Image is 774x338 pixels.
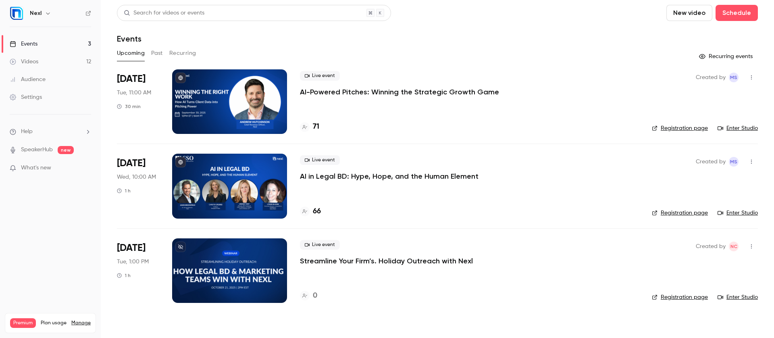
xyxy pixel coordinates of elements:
h6: Nexl [30,9,42,17]
button: Schedule [716,5,758,21]
button: Recurring [169,47,196,60]
div: 1 h [117,272,131,279]
a: Enter Studio [718,209,758,217]
span: [DATE] [117,157,146,170]
button: Past [151,47,163,60]
div: Videos [10,58,38,66]
div: Audience [10,75,46,83]
div: Events [10,40,37,48]
h4: 71 [313,121,319,132]
span: Tue, 11:00 AM [117,89,151,97]
div: Oct 21 Tue, 1:00 PM (America/Chicago) [117,238,159,303]
span: Created by [696,73,726,82]
h4: 66 [313,206,321,217]
span: [DATE] [117,242,146,255]
span: What's new [21,164,51,172]
span: Live event [300,155,340,165]
span: Melissa Strauss [729,73,739,82]
span: Created by [696,157,726,167]
span: MS [730,157,737,167]
h1: Events [117,34,141,44]
span: Plan usage [41,320,67,326]
a: Manage [71,320,91,326]
div: 30 min [117,103,141,110]
a: AI in Legal BD: Hype, Hope, and the Human Element [300,171,479,181]
li: help-dropdown-opener [10,127,91,136]
a: Enter Studio [718,124,758,132]
span: NC [730,242,737,251]
a: Registration page [652,293,708,301]
a: 71 [300,121,319,132]
span: Premium [10,318,36,328]
a: Enter Studio [718,293,758,301]
a: 0 [300,290,317,301]
div: Search for videos or events [124,9,204,17]
a: Streamline Your Firm’s. Holiday Outreach with Nexl [300,256,473,266]
h4: 0 [313,290,317,301]
span: Tue, 1:00 PM [117,258,149,266]
a: AI-Powered Pitches: Winning the Strategic Growth Game [300,87,499,97]
span: new [58,146,74,154]
span: Live event [300,240,340,250]
span: Help [21,127,33,136]
a: 66 [300,206,321,217]
span: Nereide Crisologo [729,242,739,251]
div: 1 h [117,188,131,194]
span: Melissa Strauss [729,157,739,167]
div: Settings [10,93,42,101]
span: [DATE] [117,73,146,86]
div: Oct 1 Wed, 10:00 AM (America/Chicago) [117,154,159,218]
div: Sep 30 Tue, 11:00 AM (America/Chicago) [117,69,159,134]
button: Recurring events [695,50,758,63]
a: SpeakerHub [21,146,53,154]
span: Wed, 10:00 AM [117,173,156,181]
button: New video [666,5,712,21]
span: Live event [300,71,340,81]
a: Registration page [652,209,708,217]
span: MS [730,73,737,82]
a: Registration page [652,124,708,132]
span: Created by [696,242,726,251]
img: Nexl [10,7,23,20]
button: Upcoming [117,47,145,60]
